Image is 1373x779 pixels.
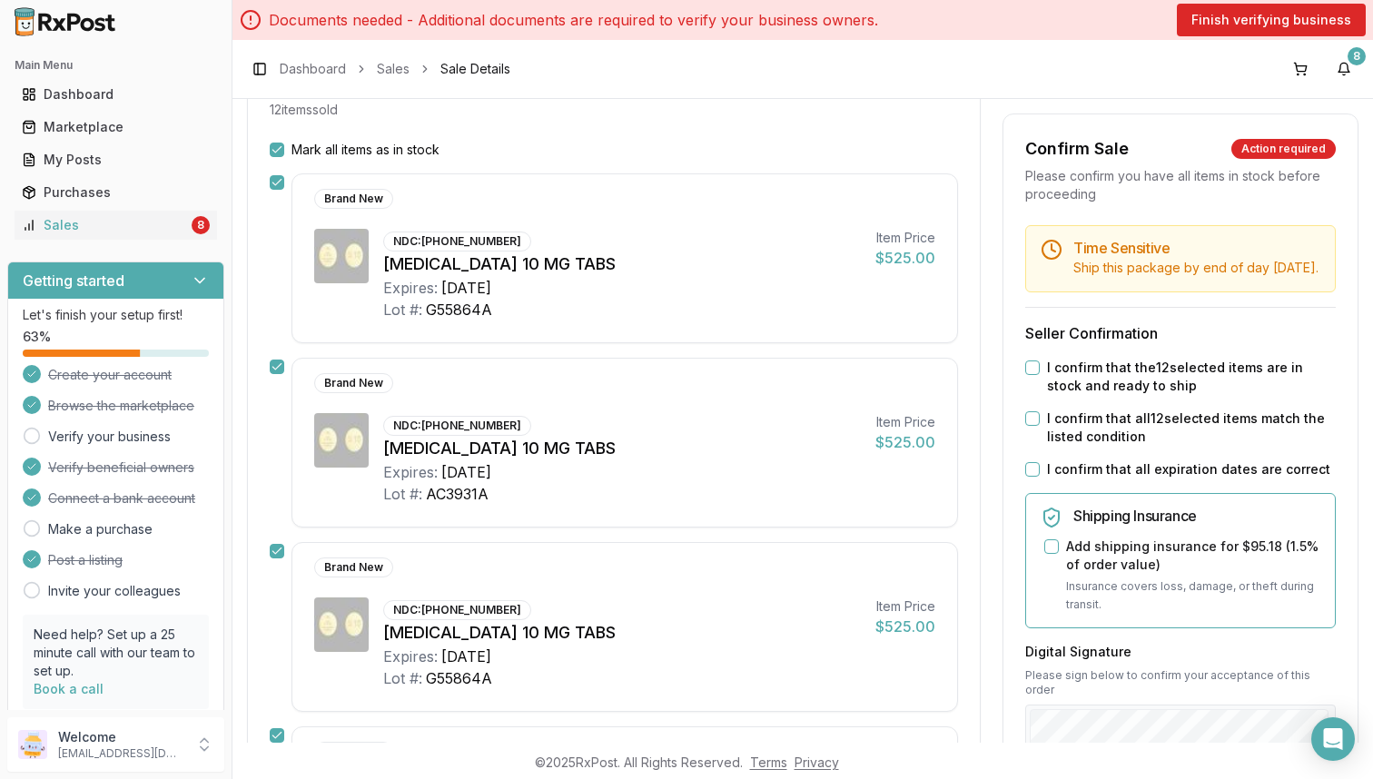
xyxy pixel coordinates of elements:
span: 63 % [23,328,51,346]
h3: Seller Confirmation [1025,322,1336,344]
div: [MEDICAL_DATA] 10 MG TABS [383,620,861,646]
div: [MEDICAL_DATA] 10 MG TABS [383,251,861,277]
div: AC3931A [426,483,489,505]
img: RxPost Logo [7,7,123,36]
span: Post a listing [48,551,123,569]
a: Dashboard [15,78,217,111]
span: Verify beneficial owners [48,459,194,477]
p: [EMAIL_ADDRESS][DOMAIN_NAME] [58,746,184,761]
h3: Getting started [23,270,124,291]
div: Item Price [875,597,935,616]
span: Create your account [48,366,172,384]
div: G55864A [426,299,492,320]
div: Sales [22,216,188,234]
a: Make a purchase [48,520,153,538]
a: My Posts [15,143,217,176]
div: Lot #: [383,667,422,689]
div: Lot #: [383,299,422,320]
p: Insurance covers loss, damage, or theft during transit. [1066,577,1320,613]
span: Sale Details [440,60,510,78]
div: [DATE] [441,461,491,483]
div: Brand New [314,557,393,577]
div: [MEDICAL_DATA] 10 MG TABS [383,436,861,461]
div: $525.00 [875,616,935,637]
a: Verify your business [48,428,171,446]
button: 8 [1329,54,1358,84]
div: Expires: [383,646,438,667]
div: NDC: [PHONE_NUMBER] [383,416,531,436]
div: Lot #: [383,483,422,505]
div: Item Price [875,229,935,247]
p: Please sign below to confirm your acceptance of this order [1025,668,1336,697]
div: Marketplace [22,118,210,136]
button: Purchases [7,178,224,207]
img: Jardiance 10 MG TABS [314,597,369,652]
div: My Posts [22,151,210,169]
label: I confirm that all 12 selected items match the listed condition [1047,409,1336,446]
div: Expires: [383,277,438,299]
div: Dashboard [22,85,210,104]
div: $525.00 [875,247,935,269]
nav: breadcrumb [280,60,510,78]
div: Confirm Sale [1025,136,1129,162]
label: Mark all items as in stock [291,141,440,159]
button: Marketplace [7,113,224,142]
a: Book a call [34,681,104,696]
h5: Time Sensitive [1073,241,1320,255]
div: Brand New [314,742,393,762]
a: Invite your colleagues [48,582,181,600]
div: 8 [192,216,210,234]
a: Dashboard [280,60,346,78]
div: Brand New [314,373,393,393]
p: Need help? Set up a 25 minute call with our team to set up. [34,626,198,680]
button: My Posts [7,145,224,174]
a: Purchases [15,176,217,209]
span: Ship this package by end of day [DATE] . [1073,260,1319,275]
p: Documents needed - Additional documents are required to verify your business owners. [269,9,878,31]
button: Dashboard [7,80,224,109]
label: I confirm that all expiration dates are correct [1047,460,1330,478]
button: Sales8 [7,211,224,240]
img: Jardiance 10 MG TABS [314,413,369,468]
a: Privacy [795,754,839,770]
span: Browse the marketplace [48,397,194,415]
span: Connect a bank account [48,489,195,508]
a: Sales8 [15,209,217,242]
img: Jardiance 10 MG TABS [314,229,369,283]
div: Purchases [22,183,210,202]
h3: Digital Signature [1025,643,1336,661]
div: $525.00 [875,431,935,453]
h5: Shipping Insurance [1073,508,1320,523]
div: Action required [1231,139,1336,159]
p: Welcome [58,728,184,746]
div: Item Price [875,413,935,431]
p: Let's finish your setup first! [23,306,209,324]
div: Expires: [383,461,438,483]
div: [DATE] [441,646,491,667]
div: Brand New [314,189,393,209]
div: Open Intercom Messenger [1311,717,1355,761]
div: 8 [1348,47,1366,65]
div: [DATE] [441,277,491,299]
div: NDC: [PHONE_NUMBER] [383,232,531,251]
div: NDC: [PHONE_NUMBER] [383,600,531,620]
img: User avatar [18,730,47,759]
button: Finish verifying business [1177,4,1366,36]
a: Terms [750,754,787,770]
p: 12 item s sold [270,101,338,119]
div: G55864A [426,667,492,689]
a: Marketplace [15,111,217,143]
label: Add shipping insurance for $95.18 ( 1.5 % of order value) [1066,537,1320,574]
div: Please confirm you have all items in stock before proceeding [1025,167,1336,203]
label: I confirm that the 12 selected items are in stock and ready to ship [1047,359,1336,395]
a: Sales [377,60,410,78]
h2: Main Menu [15,58,217,73]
